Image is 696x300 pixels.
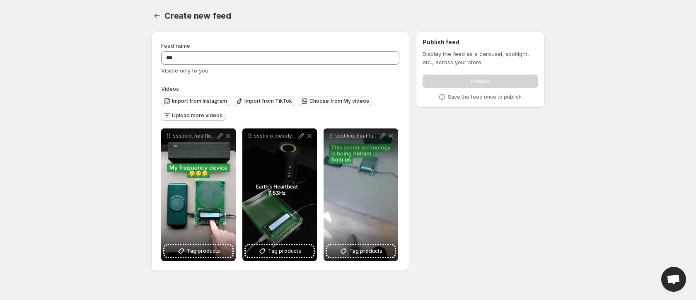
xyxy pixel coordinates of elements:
span: Upload more videos [172,112,222,119]
p: ssstikio_healflux_1747854537762 - Trim [173,133,216,139]
div: ssstikio_healflux_1751907689460 - TrimTag products [324,128,398,261]
a: Open chat [661,267,686,292]
h2: Publish feed [423,38,538,46]
span: Videos [161,85,179,92]
div: ssstikio_healflux_1747854537762 - TrimTag products [161,128,236,261]
span: Create new feed [164,11,231,21]
p: Display the feed as a carousel, spotlight, etc., across your store. [423,50,538,66]
p: ssstikio_bexxlyco_1747854561002 1 - Trim [254,133,297,139]
span: Import from TikTok [244,98,292,104]
span: Feed name [161,42,190,49]
button: Tag products [246,245,314,257]
span: Tag products [187,247,220,255]
span: Choose from My videos [309,98,369,104]
span: Import from Instagram [172,98,227,104]
span: Tag products [268,247,301,255]
button: Tag products [164,245,232,257]
span: Tag products [349,247,382,255]
button: Settings [151,10,163,22]
p: Save the feed once to publish. [448,94,523,100]
button: Import from Instagram [161,96,230,106]
button: Choose from My videos [299,96,372,106]
p: ssstikio_healflux_1751907689460 - Trim [335,133,378,139]
button: Tag products [327,245,395,257]
span: Visible only to you. [161,67,210,74]
button: Import from TikTok [234,96,295,106]
button: Upload more videos [161,111,226,121]
div: ssstikio_bexxlyco_1747854561002 1 - TrimTag products [242,128,317,261]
